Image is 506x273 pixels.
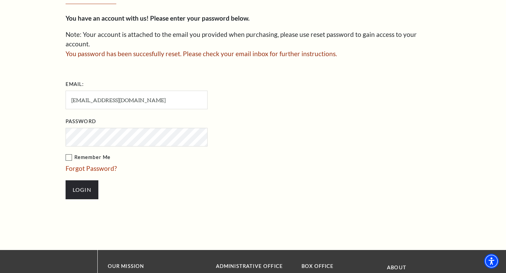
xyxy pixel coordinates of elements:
p: Note: Your account is attached to the email you provided when purchasing, please use reset passwo... [66,30,441,49]
p: OUR MISSION [108,262,192,271]
a: Forgot Password? [66,164,117,172]
strong: You have an account with us! [66,14,149,22]
strong: Please enter your password below. [150,14,249,22]
input: Required [66,91,208,109]
input: Submit button [66,180,98,199]
label: Email: [66,80,84,89]
div: Accessibility Menu [484,254,499,269]
span: You password has been succesfully reset. Please check your email inbox for further instructions. [66,50,337,58]
p: BOX OFFICE [302,262,377,271]
p: Administrative Office [216,262,291,271]
label: Remember Me [66,153,275,162]
label: Password [66,117,96,126]
a: About [387,265,406,270]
